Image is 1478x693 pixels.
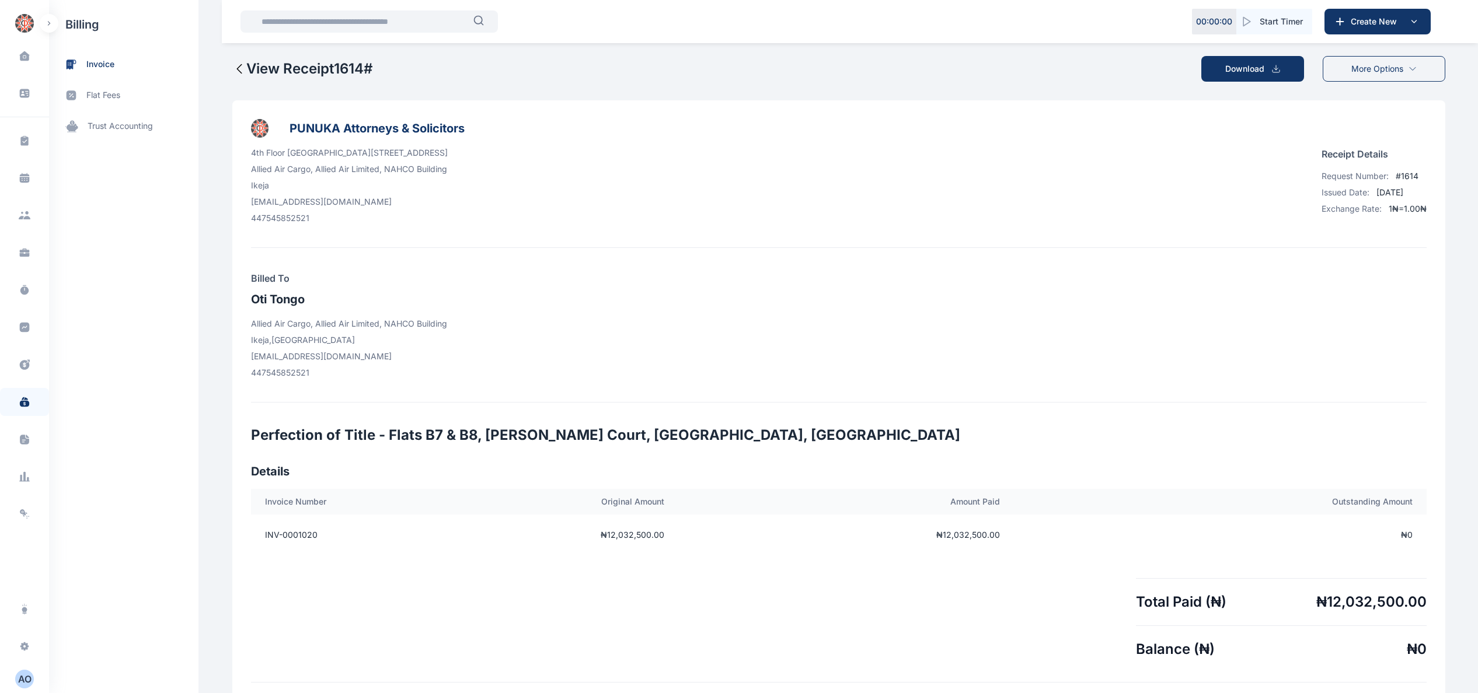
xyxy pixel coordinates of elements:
td: ₦ 12,032,500.00 [678,514,1014,555]
p: [DATE] [1376,187,1403,198]
p: 447545852521 [251,367,1427,379]
h2: View Receipt 1614 # [246,60,372,78]
button: Create New [1324,9,1431,34]
h2: ₦ 0 [1407,640,1427,659]
img: businessLogo [251,119,269,138]
td: ₦ 0 [1014,514,1427,555]
p: Issued Date: [1322,187,1369,198]
p: [EMAIL_ADDRESS][DOMAIN_NAME] [251,351,1427,362]
p: Request Number: [1322,170,1389,182]
h3: Oti Tongo [251,290,1427,309]
p: 4th Floor [GEOGRAPHIC_DATA][STREET_ADDRESS] [251,147,448,159]
a: invoice [49,49,198,80]
h2: Balance ( ₦ ) [1136,640,1215,659]
p: 00 : 00 : 00 [1196,16,1232,27]
h4: Billed To [251,271,1427,285]
p: 447545852521 [251,212,448,224]
p: # 1614 [1396,170,1418,182]
th: Amount Paid [678,489,1014,514]
span: invoice [86,58,114,71]
h2: Total Paid ( ₦ ) [1136,593,1226,611]
p: Allied Air Cargo, Allied Air Limited, NAHCO Building [251,163,448,175]
h2: Perfection of Title - Flats B7 & B8, [PERSON_NAME] Court, [GEOGRAPHIC_DATA], [GEOGRAPHIC_DATA] [251,426,1427,444]
p: Ikeja , [GEOGRAPHIC_DATA] [251,334,1427,346]
span: Start Timer [1260,16,1303,27]
div: A O [15,672,34,686]
span: trust accounting [88,120,153,132]
p: Exchange Rate: [1322,203,1382,215]
button: AO [15,670,34,688]
th: Outstanding Amount [1014,489,1427,514]
img: fi_download.408fa70a.svg [1271,64,1281,73]
p: Ikeja [251,180,448,191]
span: flat fees [86,89,120,101]
p: 1 ₦ = 1.00 ₦ [1389,203,1427,215]
span: More Options [1351,63,1403,75]
td: INV-0001020 [251,514,414,555]
td: ₦ 12,032,500.00 [414,514,678,555]
h3: PUNUKA Attorneys & Solicitors [290,119,465,138]
th: Original Amount [414,489,678,514]
h4: Receipt Details [1322,147,1427,161]
p: Allied Air Cargo, Allied Air Limited, NAHCO Building [251,318,1427,330]
a: flat fees [49,80,198,111]
button: Start Timer [1236,9,1312,34]
h3: Details [251,463,1427,480]
a: trust accounting [49,111,198,142]
span: Download [1225,63,1264,75]
button: Download [1201,56,1304,82]
span: Create New [1346,16,1407,27]
p: [EMAIL_ADDRESS][DOMAIN_NAME] [251,196,448,208]
h2: ₦ 12,032,500.00 [1316,593,1427,611]
th: Invoice Number [251,489,414,514]
button: AO [7,670,42,688]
